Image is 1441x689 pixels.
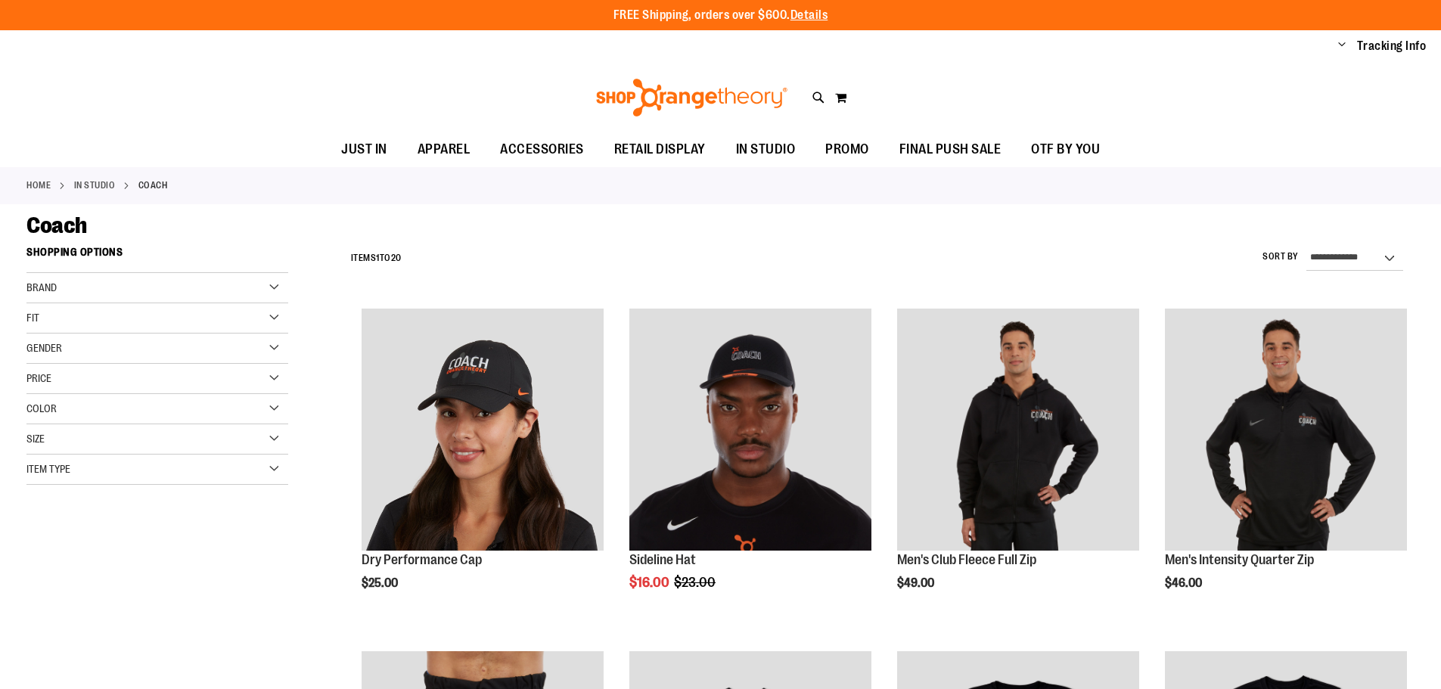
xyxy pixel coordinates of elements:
a: APPAREL [402,132,486,167]
span: Color [26,402,57,414]
span: Brand [26,281,57,293]
span: RETAIL DISPLAY [614,132,706,166]
div: product [354,301,611,629]
a: Tracking Info [1357,38,1427,54]
h2: Items to [351,247,402,270]
span: ACCESSORIES [500,132,584,166]
span: OTF BY YOU [1031,132,1100,166]
span: $23.00 [674,575,718,590]
a: Dry Performance Cap [362,309,604,553]
a: Home [26,178,51,192]
div: product [890,301,1147,629]
span: Price [26,372,51,384]
span: IN STUDIO [736,132,796,166]
span: $25.00 [362,576,400,590]
img: OTF Mens Coach FA23 Intensity Quarter Zip - Black primary image [1165,309,1407,551]
a: OTF BY YOU [1016,132,1115,167]
span: $16.00 [629,575,672,590]
a: Sideline Hat primary image [629,309,871,553]
a: Details [790,8,828,22]
a: Dry Performance Cap [362,552,482,567]
a: OTF Mens Coach FA23 Intensity Quarter Zip - Black primary image [1165,309,1407,553]
a: ACCESSORIES [485,132,599,167]
a: RETAIL DISPLAY [599,132,721,167]
a: JUST IN [326,132,402,167]
img: Sideline Hat primary image [629,309,871,551]
img: Dry Performance Cap [362,309,604,551]
span: PROMO [825,132,869,166]
span: JUST IN [341,132,387,166]
span: APPAREL [418,132,470,166]
a: Sideline Hat [629,552,696,567]
a: Men's Intensity Quarter Zip [1165,552,1314,567]
span: Coach [26,213,87,238]
div: product [1157,301,1415,629]
span: Fit [26,312,39,324]
span: Size [26,433,45,445]
button: Account menu [1338,39,1346,54]
div: product [622,301,879,629]
a: PROMO [810,132,884,167]
span: Item Type [26,463,70,475]
strong: Coach [138,178,168,192]
span: 20 [391,253,402,263]
img: Shop Orangetheory [594,79,790,116]
label: Sort By [1262,250,1299,263]
span: FINAL PUSH SALE [899,132,1002,166]
a: Men's Club Fleece Full Zip [897,552,1036,567]
strong: Shopping Options [26,239,288,273]
a: FINAL PUSH SALE [884,132,1017,167]
span: $49.00 [897,576,936,590]
img: OTF Mens Coach FA23 Club Fleece Full Zip - Black primary image [897,309,1139,551]
a: IN STUDIO [74,178,116,192]
a: OTF Mens Coach FA23 Club Fleece Full Zip - Black primary image [897,309,1139,553]
span: $46.00 [1165,576,1204,590]
a: IN STUDIO [721,132,811,166]
span: Gender [26,342,62,354]
span: 1 [376,253,380,263]
p: FREE Shipping, orders over $600. [613,7,828,24]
